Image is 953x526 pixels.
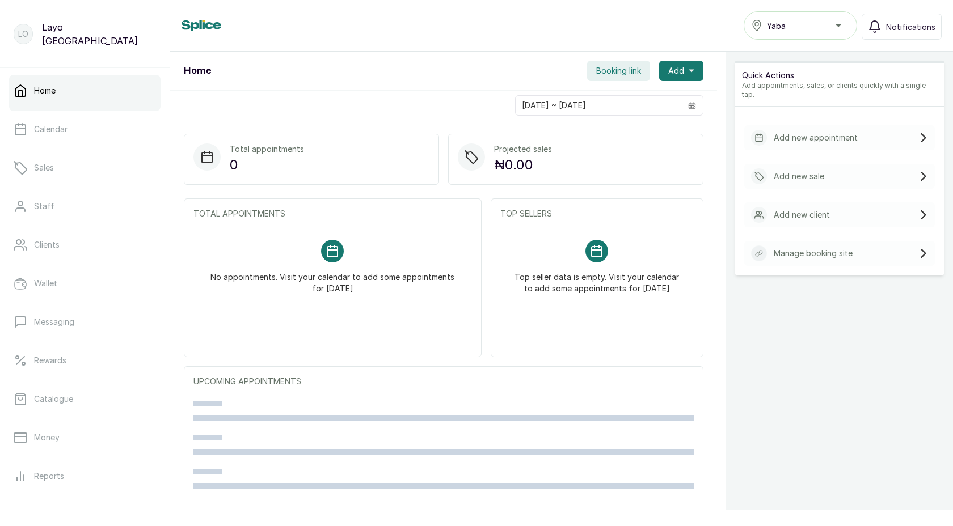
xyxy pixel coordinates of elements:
p: Manage booking site [774,248,853,259]
span: Notifications [886,21,935,33]
span: Booking link [596,65,641,77]
a: Reports [9,460,161,492]
p: Catalogue [34,393,73,405]
p: Home [34,85,56,96]
a: Staff [9,190,161,222]
p: LO [18,28,28,40]
p: Rewards [34,355,66,366]
button: Booking link [587,61,650,81]
p: Clients [34,239,60,251]
input: Select date [516,96,681,115]
p: 0 [230,155,304,175]
a: Clients [9,229,161,261]
span: Add [668,65,684,77]
button: Add [659,61,703,81]
p: ₦0.00 [494,155,552,175]
p: Layo [GEOGRAPHIC_DATA] [42,20,156,48]
p: Projected sales [494,143,552,155]
p: Money [34,432,60,443]
a: Home [9,75,161,107]
p: UPCOMING APPOINTMENTS [193,376,694,387]
button: Yaba [744,11,857,40]
a: Calendar [9,113,161,145]
p: Calendar [34,124,68,135]
p: Add appointments, sales, or clients quickly with a single tap. [742,81,937,99]
p: TOTAL APPOINTMENTS [193,208,472,219]
p: Add new appointment [774,132,858,143]
span: Yaba [767,20,786,32]
p: Reports [34,470,64,482]
p: Wallet [34,278,57,289]
p: Total appointments [230,143,304,155]
a: Catalogue [9,383,161,415]
a: Sales [9,152,161,184]
h1: Home [184,64,211,78]
p: No appointments. Visit your calendar to add some appointments for [DATE] [207,262,458,294]
a: Wallet [9,268,161,299]
a: Messaging [9,306,161,338]
p: Quick Actions [742,70,937,81]
a: Rewards [9,345,161,376]
p: Messaging [34,316,74,328]
p: Top seller data is empty. Visit your calendar to add some appointments for [DATE] [514,262,680,294]
p: Add new sale [774,171,824,182]
p: Staff [34,201,54,212]
svg: calendar [688,101,696,109]
p: TOP SELLERS [500,208,694,219]
p: Sales [34,162,54,173]
button: Notifications [862,14,942,40]
p: Add new client [774,209,830,220]
a: Money [9,422,161,453]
